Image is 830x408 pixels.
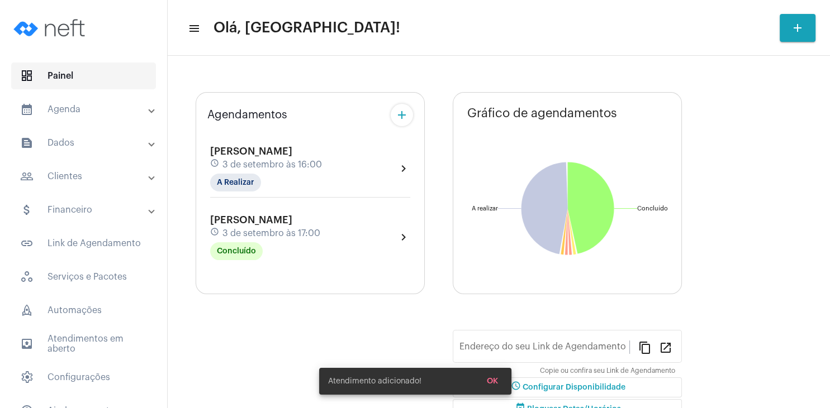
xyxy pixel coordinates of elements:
text: Concluído [637,205,668,212]
mat-icon: open_in_new [659,340,672,354]
mat-expansion-panel-header: sidenav iconDados [7,129,167,156]
mat-panel-title: Dados [20,136,149,150]
input: Link [459,344,629,354]
span: Gráfico de agendamentos [467,107,617,120]
mat-icon: add [791,21,804,35]
mat-icon: sidenav icon [20,103,34,116]
mat-icon: sidenav icon [20,337,34,351]
img: logo-neft-novo-2.png [9,6,93,50]
mat-icon: sidenav icon [20,136,34,150]
span: Olá, [GEOGRAPHIC_DATA]! [214,19,400,37]
button: Configurar Disponibilidade [453,377,682,397]
mat-expansion-panel-header: sidenav iconAgenda [7,96,167,123]
span: Serviços e Pacotes [11,263,156,290]
mat-icon: sidenav icon [188,22,199,35]
mat-expansion-panel-header: sidenav iconClientes [7,163,167,190]
span: Automações [11,297,156,324]
span: OK [487,377,498,385]
mat-icon: content_copy [638,340,652,354]
mat-expansion-panel-header: sidenav iconFinanceiro [7,196,167,223]
mat-icon: schedule [210,227,220,239]
span: [PERSON_NAME] [210,146,292,156]
mat-icon: schedule [210,159,220,171]
span: sidenav icon [20,69,34,83]
span: Atendimentos em aberto [11,330,156,357]
span: Link de Agendamento [11,230,156,257]
mat-chip: Concluído [210,242,263,260]
span: Agendamentos [207,109,287,121]
mat-hint: Copie ou confira seu Link de Agendamento [540,367,675,375]
mat-icon: sidenav icon [20,237,34,250]
span: Atendimento adicionado! [328,376,421,387]
span: sidenav icon [20,304,34,317]
mat-icon: sidenav icon [20,203,34,217]
mat-icon: add [395,108,409,122]
span: [PERSON_NAME] [210,215,292,225]
span: Configurar Disponibilidade [509,383,625,391]
mat-panel-title: Clientes [20,170,149,183]
span: 3 de setembro às 16:00 [222,160,322,170]
mat-icon: sidenav icon [20,170,34,183]
mat-icon: chevron_right [397,231,410,244]
mat-panel-title: Agenda [20,103,149,116]
button: OK [478,371,507,391]
text: A realizar [472,205,498,212]
span: Painel [11,63,156,89]
span: 3 de setembro às 17:00 [222,228,320,238]
mat-panel-title: Financeiro [20,203,149,217]
mat-icon: chevron_right [397,162,410,175]
mat-chip: A Realizar [210,174,261,191]
span: Configurações [11,364,156,391]
span: sidenav icon [20,371,34,384]
span: sidenav icon [20,270,34,284]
